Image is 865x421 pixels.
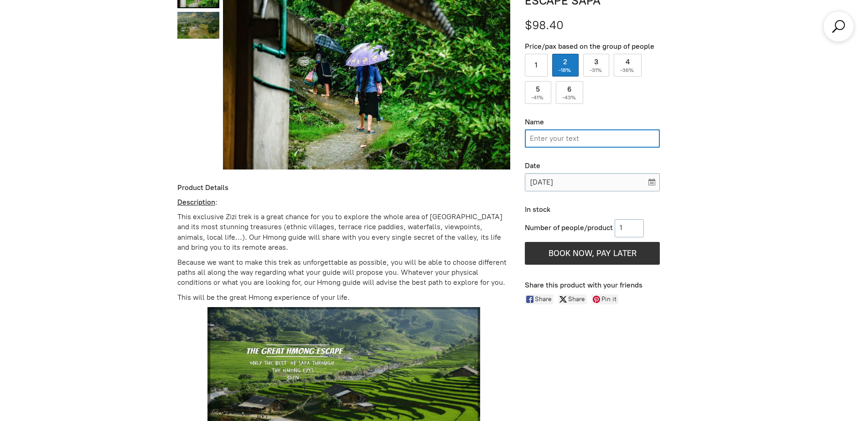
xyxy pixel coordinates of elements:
[177,257,511,288] p: Because we want to make this trek as unforgettable as possible, you will be able to choose differ...
[591,294,618,304] a: Pin it
[568,294,587,304] span: Share
[177,293,511,303] p: This will be the great Hmong experience of your life.
[583,54,610,77] label: 3
[177,183,511,193] div: Product Details
[535,294,554,304] span: Share
[525,18,564,32] span: $98.40
[177,12,219,39] a: Natural. 3D2N THE GREAT ESCAPE SAPA 1
[525,161,660,171] div: Date
[525,173,660,191] input: Please choose a date
[525,294,554,304] a: Share
[556,81,584,104] label: 6
[525,223,613,232] span: Number of people/product
[177,212,511,253] p: This exclusive Zizi trek is a great chance for you to explore the whole area of [GEOGRAPHIC_DATA]...
[525,81,551,104] label: 5
[525,118,660,127] div: Name
[590,67,603,73] span: -31%
[614,54,642,77] label: 4
[525,54,548,77] label: 1
[177,197,511,207] p: :
[830,18,847,35] a: Search products
[525,129,660,148] input: Name
[531,94,545,101] span: -41%
[601,294,618,304] span: Pin it
[525,281,688,290] div: Share this product with your friends
[525,42,660,51] div: Price/pax based on the group of people
[615,219,644,237] input: 1
[558,294,587,304] a: Share
[549,248,637,258] span: BOOK NOW, PAY LATER
[525,205,550,214] span: In stock
[525,242,660,265] button: BOOK NOW, PAY LATER
[562,94,577,101] span: -43%
[620,67,635,73] span: -36%
[177,198,215,206] u: Description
